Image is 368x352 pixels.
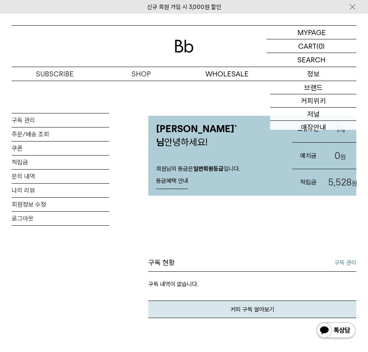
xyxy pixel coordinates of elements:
[292,172,324,193] h3: 적립금
[324,169,356,196] a: 5,528원
[193,165,224,172] strong: 일반회원등급
[156,123,237,148] strong: [PERSON_NAME]`님
[292,145,324,166] h3: 예치금
[12,67,98,81] a: SUBSCRIBE
[12,198,109,211] a: 회원정보 수정
[148,272,356,301] p: 구독 내역이 없습니다.
[270,81,356,94] a: 브랜드
[334,150,340,161] span: 0
[148,157,284,196] div: 회원님의 등급은 입니다.
[148,258,175,267] h3: 구독 현황
[12,170,109,183] a: 문의 내역
[184,67,270,81] p: WHOLESALE
[316,39,325,53] p: (0)
[297,26,326,39] p: MYPAGE
[270,67,356,81] p: 정보
[147,4,221,11] a: 신규 회원 가입 시 3,000원 할인
[297,53,325,67] p: SEARCH
[156,173,188,189] a: 등급혜택 안내
[12,156,109,169] a: 적립금
[12,113,109,127] a: 구독 관리
[328,177,352,188] span: 5,528
[148,301,356,318] a: 커피 구독 알아보기
[270,94,356,108] a: 커피위키
[270,121,356,134] a: 매장안내
[12,127,109,141] a: 주문/배송 조회
[12,142,109,155] a: 쿠폰
[316,322,356,340] img: 카카오톡 채널 1:1 채팅 버튼
[267,39,356,53] a: CART (0)
[267,26,356,39] a: MYPAGE
[270,108,356,121] a: 저널
[298,39,316,53] p: CART
[148,116,284,155] p: 안녕하세요!
[12,212,109,225] a: 로그아웃
[324,143,356,169] a: 0원
[175,40,194,53] img: 로고
[334,258,356,267] a: 구독 관리
[12,184,109,197] a: 나의 리뷰
[98,67,184,81] a: SHOP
